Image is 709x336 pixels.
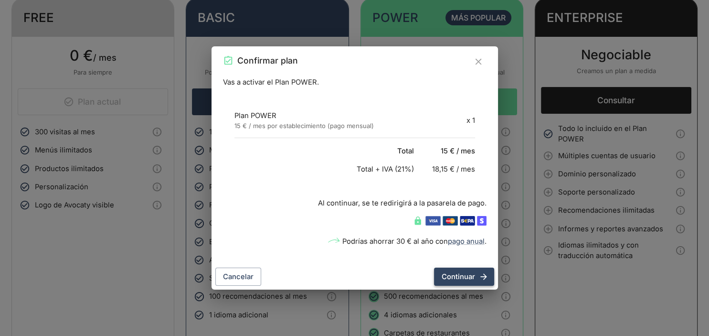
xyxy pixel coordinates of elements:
p: Podrías ahorrar 30 € al año con . [223,233,487,247]
p: Plan POWER [234,110,448,121]
button: Continuar [434,268,494,286]
img: Mastercard [443,216,458,226]
p: Total [234,146,414,156]
p: 18,15 € / mes [418,164,475,174]
p: 15 € / mes por establecimiento (pago mensual) [234,121,448,130]
img: Stripe [477,216,487,226]
button: Cerrar [471,54,486,69]
button: Cancelar [215,268,261,286]
p: Vas a activar el Plan POWER. [223,77,487,87]
h2: Confirmar plan [237,54,298,67]
div: x 1 [452,110,475,130]
button: pago anual [448,236,485,247]
p: Al continuar, se te redirigirá a la pasarela de pago. [223,198,487,208]
img: Visa [425,216,441,226]
p: Total + IVA (21%) [234,164,414,174]
p: 15 € / mes [418,146,475,156]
